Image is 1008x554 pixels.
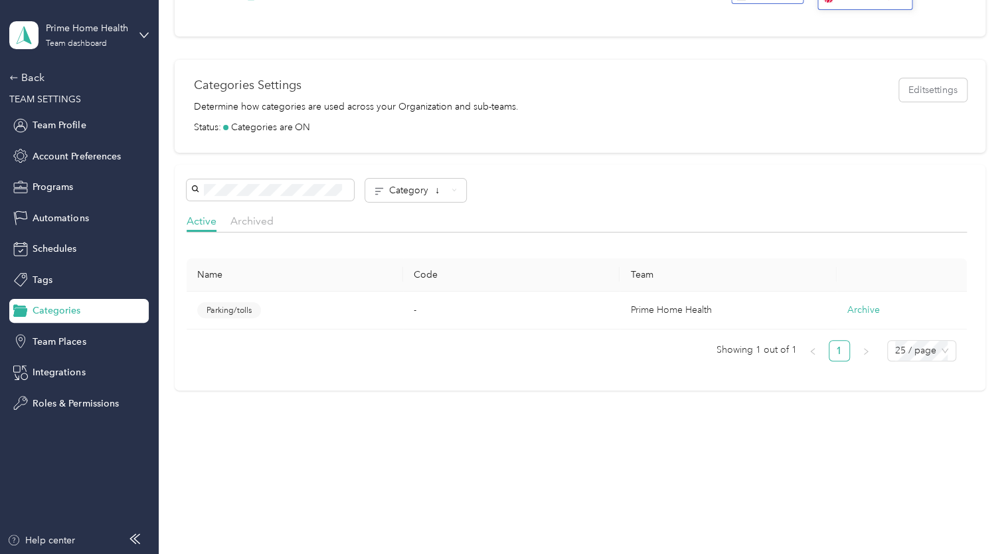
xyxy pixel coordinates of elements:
[197,302,261,319] button: Parking/tolls
[33,242,76,256] span: Schedules
[33,304,80,318] span: Categories
[435,185,440,196] span: ↓
[33,365,85,379] span: Integrations
[388,185,446,196] span: Category
[855,340,877,361] li: Next Page
[829,341,849,361] a: 1
[46,21,129,35] div: Prime Home Health
[829,340,850,361] li: 1
[809,347,817,355] span: left
[716,340,797,360] span: Showing 1 out of 1
[9,70,142,86] div: Back
[802,340,823,361] button: left
[193,120,220,134] span: Status:
[33,118,86,132] span: Team Profile
[33,180,73,194] span: Programs
[33,211,88,225] span: Automations
[295,120,310,134] span: ON
[187,258,403,292] th: Name
[230,120,292,134] span: Categories are
[802,340,823,361] li: Previous Page
[620,292,836,330] td: Prime Home Health
[9,94,81,105] span: TEAM SETTINGS
[403,258,620,292] th: Code
[847,303,880,318] button: Archive
[33,149,120,163] span: Account Preferences
[887,340,956,361] div: Page Size
[207,304,252,316] span: Parking/tolls
[187,215,216,227] span: Active
[193,100,518,114] p: Determine how categories are used across your Organization and sub-teams.
[33,335,86,349] span: Team Places
[862,347,870,355] span: right
[230,215,274,227] span: Archived
[7,533,75,547] button: Help center
[899,78,967,102] button: Editsettings
[855,340,877,361] button: right
[46,40,107,48] div: Team dashboard
[33,273,52,287] span: Tags
[193,78,518,92] h1: Categories Settings
[403,292,620,330] td: -
[895,341,948,361] span: 25 / page
[620,258,836,292] th: Team
[33,397,118,411] span: Roles & Permissions
[934,480,1008,554] iframe: Everlance-gr Chat Button Frame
